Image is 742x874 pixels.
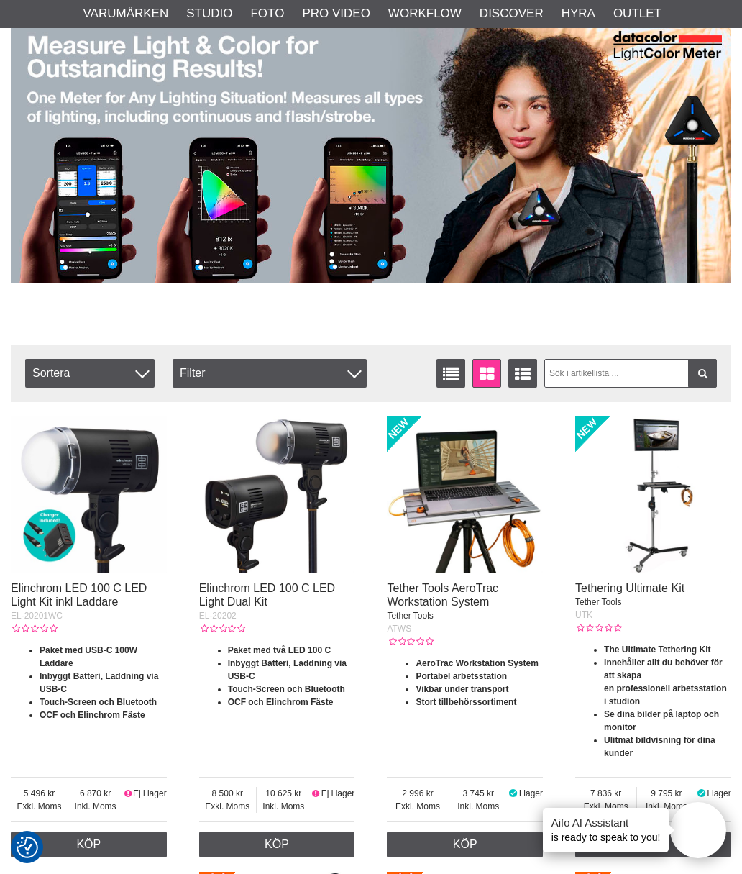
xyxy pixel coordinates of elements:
span: 5 496 [11,787,68,800]
a: Listvisning [436,359,465,388]
span: I lager [707,788,730,798]
img: Tether Tools AeroTrac Workstation System [387,416,543,573]
i: Ej i lager [122,788,133,798]
span: Exkl. Moms [199,800,256,813]
i: I lager [696,788,707,798]
strong: The Ultimate Tethering Kit [604,645,710,655]
strong: Se dina bilder på laptop och monitor [604,709,719,732]
div: Kundbetyg: 0 [11,622,57,635]
a: Filtrera [688,359,717,388]
i: Ej i lager [311,788,321,798]
a: Tether Tools AeroTrac Workstation System [387,582,498,608]
a: Köp [11,832,167,857]
a: Elinchrom LED 100 C LED Light Kit inkl Laddare [11,582,147,608]
span: UTK [575,610,592,620]
span: 7 836 [575,787,636,800]
span: EL-20202 [199,611,237,621]
span: Ej i lager [133,788,167,798]
strong: Inbyggt Batteri, Laddning via USB-C [228,658,347,681]
i: I lager [508,788,519,798]
img: Tethering Ultimate Kit [575,416,731,573]
span: ATWS [387,624,411,634]
div: Kundbetyg: 0 [575,622,621,634]
strong: Stort tillbehörssortiment [416,697,516,707]
span: Ej i lager [321,788,355,798]
div: Kundbetyg: 0 [199,622,245,635]
span: Tether Tools [387,611,433,621]
strong: Inbyggt Batteri, Laddning via USB-C [40,671,158,694]
a: Köp [387,832,543,857]
span: Inkl. Moms [68,800,122,813]
a: Discover [480,4,544,23]
span: Sortera [25,359,155,388]
a: Utökad listvisning [508,359,537,388]
span: 6 870 [68,787,122,800]
span: Inkl. Moms [257,800,311,813]
img: Revisit consent button [17,837,38,858]
img: Elinchrom LED 100 C LED Light Dual Kit [199,416,355,573]
div: Kundbetyg: 0 [387,635,433,648]
a: Outlet [613,4,661,23]
a: Varumärken [83,4,169,23]
div: is ready to speak to you! [543,808,669,852]
strong: Vikbar under transport [416,684,508,694]
strong: OCF och Elinchrom Fäste [228,697,334,707]
strong: Portabel arbetsstation [416,671,507,681]
a: Workflow [388,4,462,23]
strong: AeroTrac Workstation System [416,658,539,668]
button: Samtyckesinställningar [17,834,38,860]
span: Exkl. Moms [387,800,448,813]
span: Exkl. Moms [11,800,68,813]
span: Tether Tools [575,597,621,607]
span: Inkl. Moms [449,800,508,813]
span: Inkl. Moms [637,800,695,813]
h4: Aifo AI Assistant [551,815,661,830]
strong: OCF och Elinchrom Fäste [40,710,145,720]
a: Studio [186,4,232,23]
div: Filter [173,359,367,388]
img: Elinchrom LED 100 C LED Light Kit inkl Laddare [11,416,167,573]
strong: en professionell arbetsstation i studion [604,683,727,706]
strong: Paket med USB-C 100W Laddare [40,645,137,668]
input: Sök i artikellista ... [544,359,718,388]
strong: Ulitmat bildvisning för dina kunder [604,735,715,758]
span: Exkl. Moms [575,800,636,813]
a: Foto [250,4,284,23]
a: Fönstervisning [472,359,501,388]
a: Pro Video [302,4,370,23]
a: Tethering Ultimate Kit [575,582,684,594]
a: Hyra [562,4,595,23]
span: 2 996 [387,787,448,800]
strong: Paket med två LED 100 C [228,645,331,655]
img: Annons:005 banner-datac-lcm200-1390x.jpg [11,24,731,283]
span: 9 795 [637,787,695,800]
span: 3 745 [449,787,508,800]
strong: Touch-Screen och Bluetooth [228,684,345,694]
span: 8 500 [199,787,256,800]
span: I lager [519,788,543,798]
a: Elinchrom LED 100 C LED Light Dual Kit [199,582,335,608]
span: 10 625 [257,787,311,800]
span: EL-20201WC [11,611,63,621]
strong: Innehåller allt du behöver för att skapa [604,657,723,680]
strong: Touch-Screen och Bluetooth [40,697,157,707]
a: Köp [199,832,355,857]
